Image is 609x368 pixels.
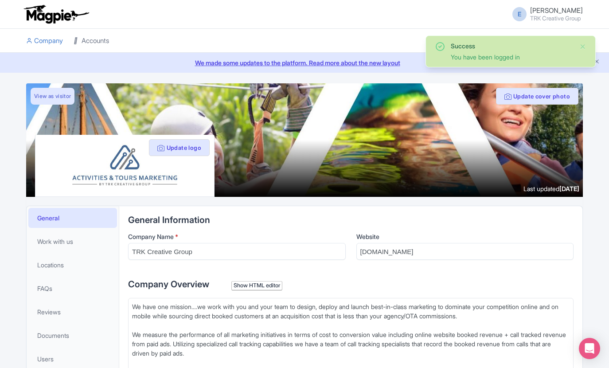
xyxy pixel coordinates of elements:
[523,184,579,193] div: Last updated
[356,233,379,240] span: Website
[31,88,74,105] a: View as visitor
[593,57,600,67] button: Close announcement
[128,279,209,290] span: Company Overview
[5,58,604,67] a: We made some updates to the platform. Read more about the new layout
[37,331,69,340] span: Documents
[28,208,117,228] a: General
[451,41,572,51] div: Success
[53,142,196,189] img: npblp3ev0uyrktjqlrze.jpg
[37,307,61,317] span: Reviews
[530,16,583,21] small: TRK Creative Group
[37,260,64,270] span: Locations
[507,7,583,21] a: E [PERSON_NAME] TRK Creative Group
[231,281,282,290] div: Show HTML editor
[512,7,527,21] span: E
[28,302,117,322] a: Reviews
[496,88,578,105] button: Update cover photo
[26,29,63,53] a: Company
[28,325,117,345] a: Documents
[74,29,109,53] a: Accounts
[28,255,117,275] a: Locations
[37,284,52,293] span: FAQs
[37,354,54,364] span: Users
[530,6,583,15] span: [PERSON_NAME]
[22,4,90,24] img: logo-ab69f6fb50320c5b225c76a69d11143b.png
[128,233,174,240] span: Company Name
[37,213,59,223] span: General
[579,41,586,52] button: Close
[559,185,579,192] span: [DATE]
[37,237,73,246] span: Work with us
[579,338,600,359] div: Open Intercom Messenger
[28,278,117,298] a: FAQs
[451,52,572,62] div: You have been logged in
[128,215,574,225] h2: General Information
[149,139,210,156] button: Update logo
[28,231,117,251] a: Work with us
